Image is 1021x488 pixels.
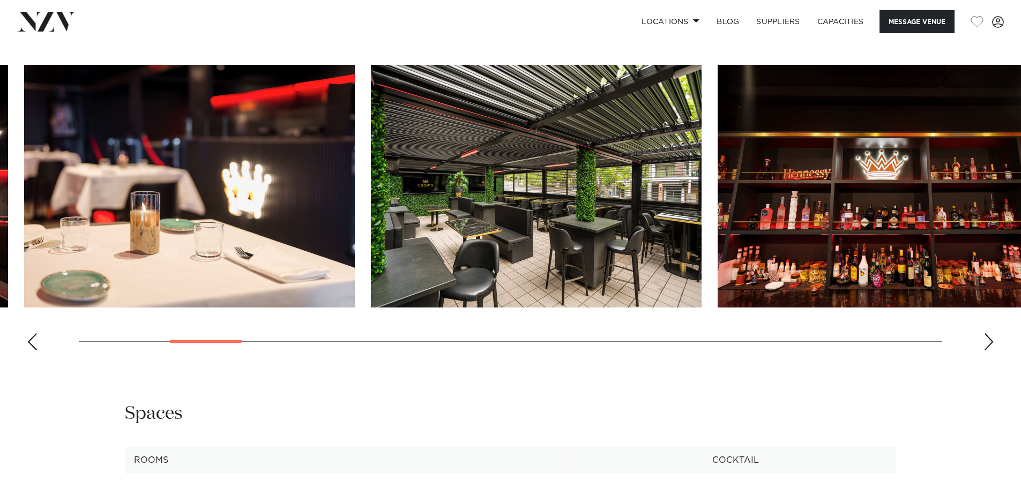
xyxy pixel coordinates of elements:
th: Rooms [125,447,575,474]
a: Capacities [809,10,873,33]
img: nzv-logo.png [17,12,76,31]
a: Locations [633,10,708,33]
swiper-slide: 5 / 30 [371,65,702,307]
button: Message Venue [880,10,955,33]
a: SUPPLIERS [748,10,808,33]
swiper-slide: 4 / 30 [24,65,355,307]
h2: Spaces [125,402,183,426]
a: BLOG [708,10,748,33]
th: Cocktail [575,447,896,474]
